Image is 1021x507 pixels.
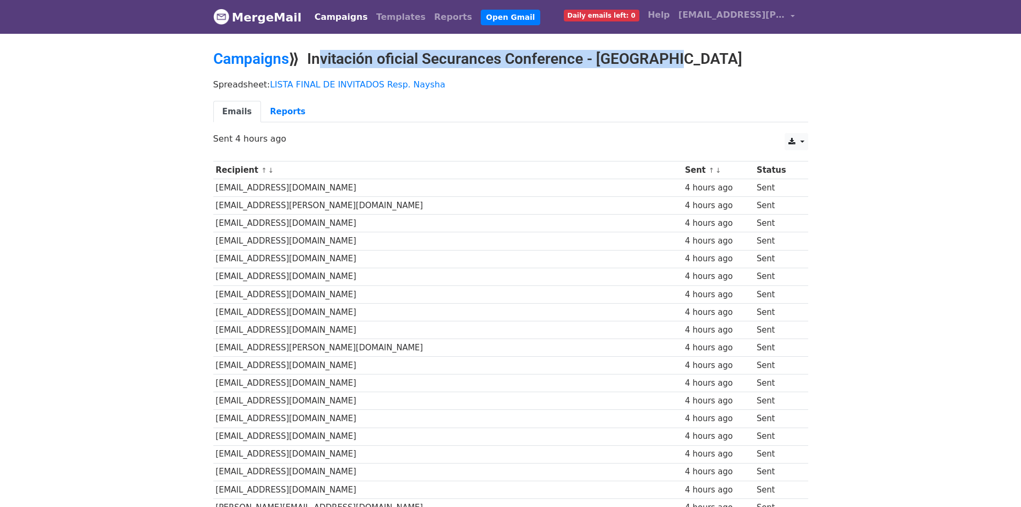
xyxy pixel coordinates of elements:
[213,232,683,250] td: [EMAIL_ADDRESS][DOMAIN_NAME]
[213,410,683,428] td: [EMAIL_ADDRESS][DOMAIN_NAME]
[685,448,751,460] div: 4 hours ago
[754,357,801,374] td: Sent
[685,342,751,354] div: 4 hours ago
[213,285,683,303] td: [EMAIL_ADDRESS][DOMAIN_NAME]
[430,6,476,28] a: Reports
[685,359,751,372] div: 4 hours ago
[261,166,267,174] a: ↑
[754,285,801,303] td: Sent
[685,377,751,390] div: 4 hours ago
[213,9,229,25] img: MergeMail logo
[967,455,1021,507] iframe: Chat Widget
[754,268,801,285] td: Sent
[685,289,751,301] div: 4 hours ago
[685,395,751,407] div: 4 hours ago
[754,428,801,445] td: Sent
[685,217,751,230] div: 4 hours ago
[685,306,751,319] div: 4 hours ago
[213,428,683,445] td: [EMAIL_ADDRESS][DOMAIN_NAME]
[685,484,751,496] div: 4 hours ago
[754,410,801,428] td: Sent
[679,9,786,21] span: [EMAIL_ADDRESS][PERSON_NAME][DOMAIN_NAME]
[213,445,683,463] td: [EMAIL_ADDRESS][DOMAIN_NAME]
[754,392,801,410] td: Sent
[213,339,683,357] td: [EMAIL_ADDRESS][PERSON_NAME][DOMAIN_NAME]
[213,50,289,68] a: Campaigns
[268,166,274,174] a: ↓
[685,466,751,478] div: 4 hours ago
[310,6,372,28] a: Campaigns
[754,339,801,357] td: Sent
[213,321,683,339] td: [EMAIL_ADDRESS][DOMAIN_NAME]
[372,6,430,28] a: Templates
[560,4,644,26] a: Daily emails left: 0
[213,133,808,144] p: Sent 4 hours ago
[564,10,639,21] span: Daily emails left: 0
[213,161,683,179] th: Recipient
[213,357,683,374] td: [EMAIL_ADDRESS][DOMAIN_NAME]
[685,182,751,194] div: 4 hours ago
[754,215,801,232] td: Sent
[213,197,683,215] td: [EMAIL_ADDRESS][PERSON_NAME][DOMAIN_NAME]
[754,445,801,463] td: Sent
[213,463,683,481] td: [EMAIL_ADDRESS][DOMAIN_NAME]
[213,6,302,28] a: MergeMail
[754,179,801,197] td: Sent
[213,481,683,498] td: [EMAIL_ADDRESS][DOMAIN_NAME]
[674,4,800,30] a: [EMAIL_ADDRESS][PERSON_NAME][DOMAIN_NAME]
[754,250,801,268] td: Sent
[716,166,721,174] a: ↓
[754,481,801,498] td: Sent
[213,101,261,123] a: Emails
[754,303,801,321] td: Sent
[967,455,1021,507] div: Widget de chat
[754,463,801,481] td: Sent
[481,10,540,25] a: Open Gmail
[685,253,751,265] div: 4 hours ago
[754,161,801,179] th: Status
[685,235,751,247] div: 4 hours ago
[754,374,801,392] td: Sent
[270,79,445,90] a: LISTA FINAL DE INVITADOS Resp. Naysha
[213,79,808,90] p: Spreadsheet:
[754,321,801,339] td: Sent
[685,200,751,212] div: 4 hours ago
[213,374,683,392] td: [EMAIL_ADDRESS][DOMAIN_NAME]
[261,101,315,123] a: Reports
[685,413,751,425] div: 4 hours ago
[754,232,801,250] td: Sent
[685,430,751,443] div: 4 hours ago
[213,215,683,232] td: [EMAIL_ADDRESS][DOMAIN_NAME]
[685,324,751,336] div: 4 hours ago
[644,4,674,26] a: Help
[685,270,751,283] div: 4 hours ago
[709,166,714,174] a: ↑
[213,179,683,197] td: [EMAIL_ADDRESS][DOMAIN_NAME]
[213,268,683,285] td: [EMAIL_ADDRESS][DOMAIN_NAME]
[213,392,683,410] td: [EMAIL_ADDRESS][DOMAIN_NAME]
[682,161,754,179] th: Sent
[213,250,683,268] td: [EMAIL_ADDRESS][DOMAIN_NAME]
[754,197,801,215] td: Sent
[213,303,683,321] td: [EMAIL_ADDRESS][DOMAIN_NAME]
[213,50,808,68] h2: ⟫ Invitación oficial Securances Conference - [GEOGRAPHIC_DATA]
